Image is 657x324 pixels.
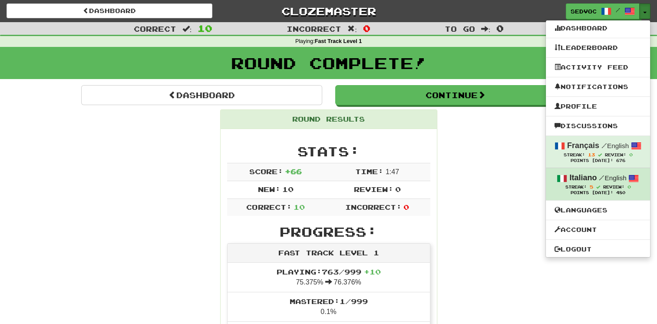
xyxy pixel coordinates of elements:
a: Logout [546,244,650,255]
a: Italiano /English Streak: 5 Review: 0 Points [DATE]: 480 [546,168,650,200]
span: Time: [355,167,383,175]
div: Round Results [221,110,437,129]
span: Review: [604,152,626,157]
small: English [599,174,626,182]
a: Français /English Streak: 13 Review: 0 Points [DATE]: 676 [546,136,650,168]
a: Leaderboard [546,42,650,53]
h2: Stats: [227,144,430,159]
span: 5 [589,184,593,189]
span: : [481,25,491,33]
div: Points [DATE]: 480 [555,190,641,196]
a: Account [546,224,650,235]
span: Incorrect: [345,203,402,211]
span: 13 [588,152,594,157]
span: + 66 [285,167,302,175]
a: Notifications [546,81,650,93]
strong: Français [567,141,599,150]
span: 10 [282,185,294,193]
small: English [601,142,629,149]
span: Correct: [246,203,291,211]
span: New: [258,185,280,193]
a: Dashboard [7,3,212,18]
li: 75.375% 76.376% [228,263,430,292]
span: : [182,25,192,33]
a: Activity Feed [546,62,650,73]
span: Mastered: 1 / 999 [290,297,368,305]
button: Continue [335,85,576,105]
span: 1 : 47 [386,168,399,175]
span: : [347,25,357,33]
h1: Round Complete! [3,54,654,72]
a: Dashboard [546,23,650,34]
a: Languages [546,205,650,216]
span: Incorrect [287,24,341,33]
span: Streak includes today. [596,185,600,189]
span: 0 [395,185,401,193]
a: Dashboard [81,85,322,105]
strong: Fast Track Level 1 [315,38,362,44]
a: Discussions [546,120,650,132]
li: 0.1% [228,292,430,322]
span: Streak: [565,185,586,189]
span: Review: [353,185,393,193]
span: Streak includes today. [598,153,601,157]
span: 0 [629,152,632,157]
a: SedVoc / [566,3,640,19]
span: Review: [603,185,624,189]
span: 0 [627,184,631,189]
a: Clozemaster [225,3,431,19]
a: Profile [546,101,650,112]
span: 10 [198,23,212,33]
strong: Italiano [569,173,597,182]
span: Score: [249,167,283,175]
span: / [616,7,620,13]
span: Correct [134,24,176,33]
span: / [599,174,604,182]
span: SedVoc [571,7,597,15]
span: Streak: [563,152,584,157]
h2: Progress: [227,225,430,239]
span: To go [445,24,475,33]
div: Points [DATE]: 676 [555,158,641,164]
span: 0 [363,23,370,33]
span: 0 [403,203,409,211]
div: Fast Track Level 1 [228,244,430,263]
span: Playing: 763 / 999 [277,268,381,276]
span: 0 [496,23,504,33]
span: + 10 [364,268,381,276]
span: / [601,142,607,149]
span: 10 [294,203,305,211]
